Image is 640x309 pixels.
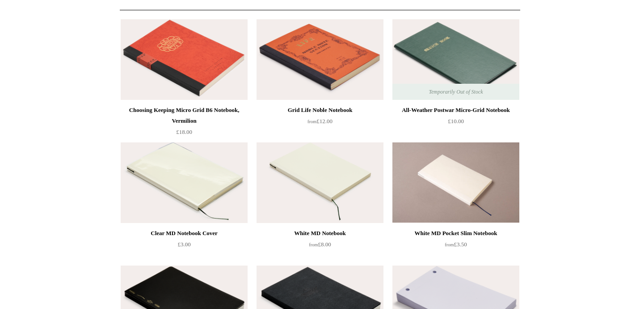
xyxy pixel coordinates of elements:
[307,119,316,124] span: from
[392,19,519,100] img: All-Weather Postwar Micro-Grid Notebook
[445,242,454,247] span: from
[121,19,248,100] a: Choosing Keeping Micro Grid B6 Notebook, Vermilion Choosing Keeping Micro Grid B6 Notebook, Vermi...
[392,142,519,223] a: White MD Pocket Slim Notebook White MD Pocket Slim Notebook
[309,241,331,248] span: £8.00
[123,105,245,126] div: Choosing Keeping Micro Grid B6 Notebook, Vermilion
[445,241,467,248] span: £3.50
[395,105,517,116] div: All-Weather Postwar Micro-Grid Notebook
[257,228,383,265] a: White MD Notebook from£8.00
[121,228,248,265] a: Clear MD Notebook Cover £3.00
[257,142,383,223] a: White MD Notebook White MD Notebook
[121,142,248,223] img: Clear MD Notebook Cover
[259,105,381,116] div: Grid Life Noble Notebook
[257,19,383,100] img: Grid Life Noble Notebook
[257,142,383,223] img: White MD Notebook
[123,228,245,239] div: Clear MD Notebook Cover
[257,19,383,100] a: Grid Life Noble Notebook Grid Life Noble Notebook
[392,19,519,100] a: All-Weather Postwar Micro-Grid Notebook All-Weather Postwar Micro-Grid Notebook Temporarily Out o...
[121,105,248,142] a: Choosing Keeping Micro Grid B6 Notebook, Vermilion £18.00
[392,228,519,265] a: White MD Pocket Slim Notebook from£3.50
[392,142,519,223] img: White MD Pocket Slim Notebook
[395,228,517,239] div: White MD Pocket Slim Notebook
[309,242,318,247] span: from
[420,84,492,100] span: Temporarily Out of Stock
[257,105,383,142] a: Grid Life Noble Notebook from£12.00
[121,19,248,100] img: Choosing Keeping Micro Grid B6 Notebook, Vermilion
[177,241,190,248] span: £3.00
[259,228,381,239] div: White MD Notebook
[448,118,464,124] span: £10.00
[307,118,333,124] span: £12.00
[121,142,248,223] a: Clear MD Notebook Cover Clear MD Notebook Cover
[392,105,519,142] a: All-Weather Postwar Micro-Grid Notebook £10.00
[176,129,192,135] span: £18.00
